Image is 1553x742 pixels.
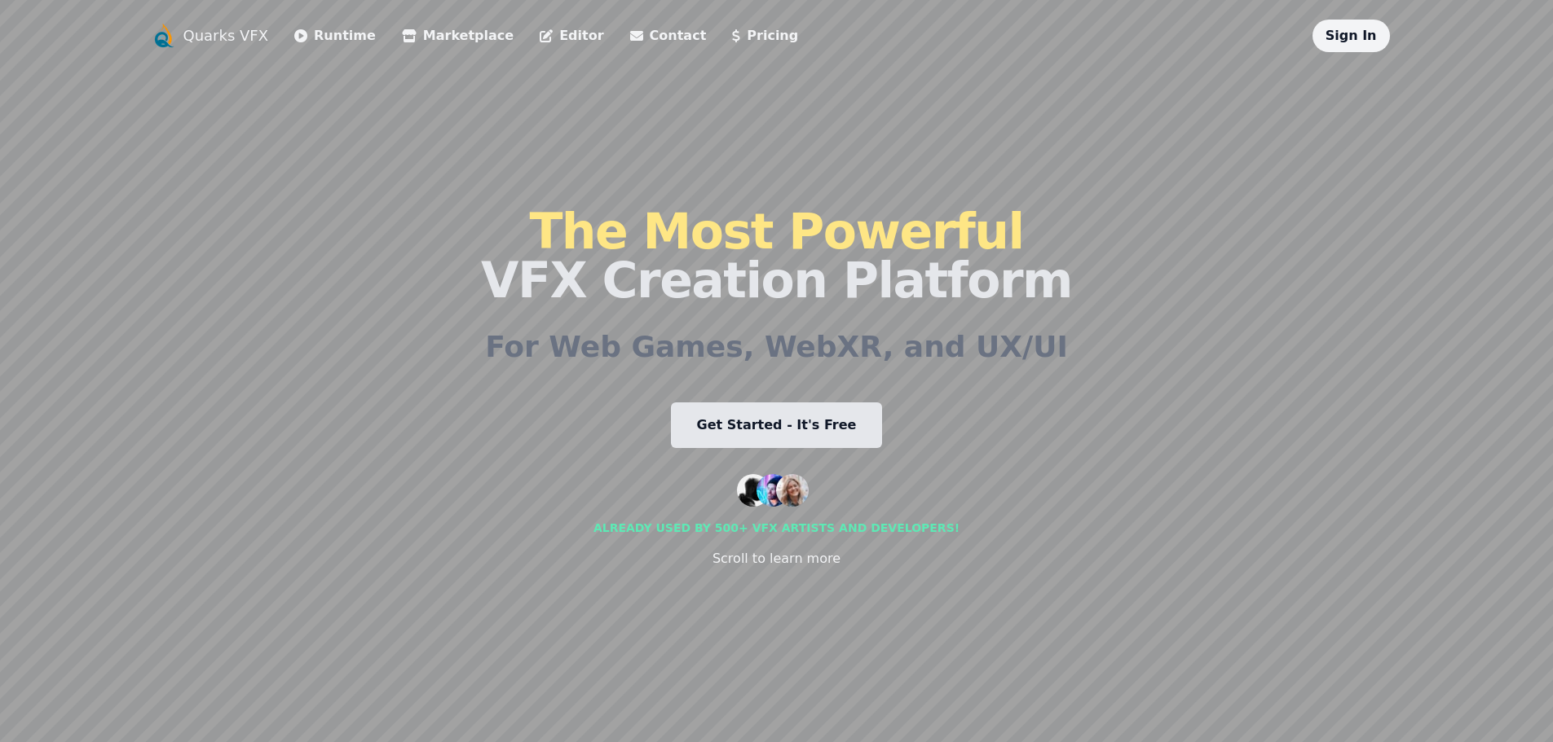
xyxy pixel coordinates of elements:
[183,24,269,47] a: Quarks VFX
[485,331,1068,363] h2: For Web Games, WebXR, and UX/UI
[481,207,1072,305] h1: VFX Creation Platform
[776,474,809,507] img: customer 3
[713,549,840,569] div: Scroll to learn more
[630,26,707,46] a: Contact
[529,203,1023,260] span: The Most Powerful
[732,26,798,46] a: Pricing
[402,26,514,46] a: Marketplace
[540,26,603,46] a: Editor
[593,520,960,536] div: Already used by 500+ vfx artists and developers!
[737,474,770,507] img: customer 1
[671,402,883,448] a: Get Started - It's Free
[757,474,789,507] img: customer 2
[294,26,376,46] a: Runtime
[1326,28,1377,43] a: Sign In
